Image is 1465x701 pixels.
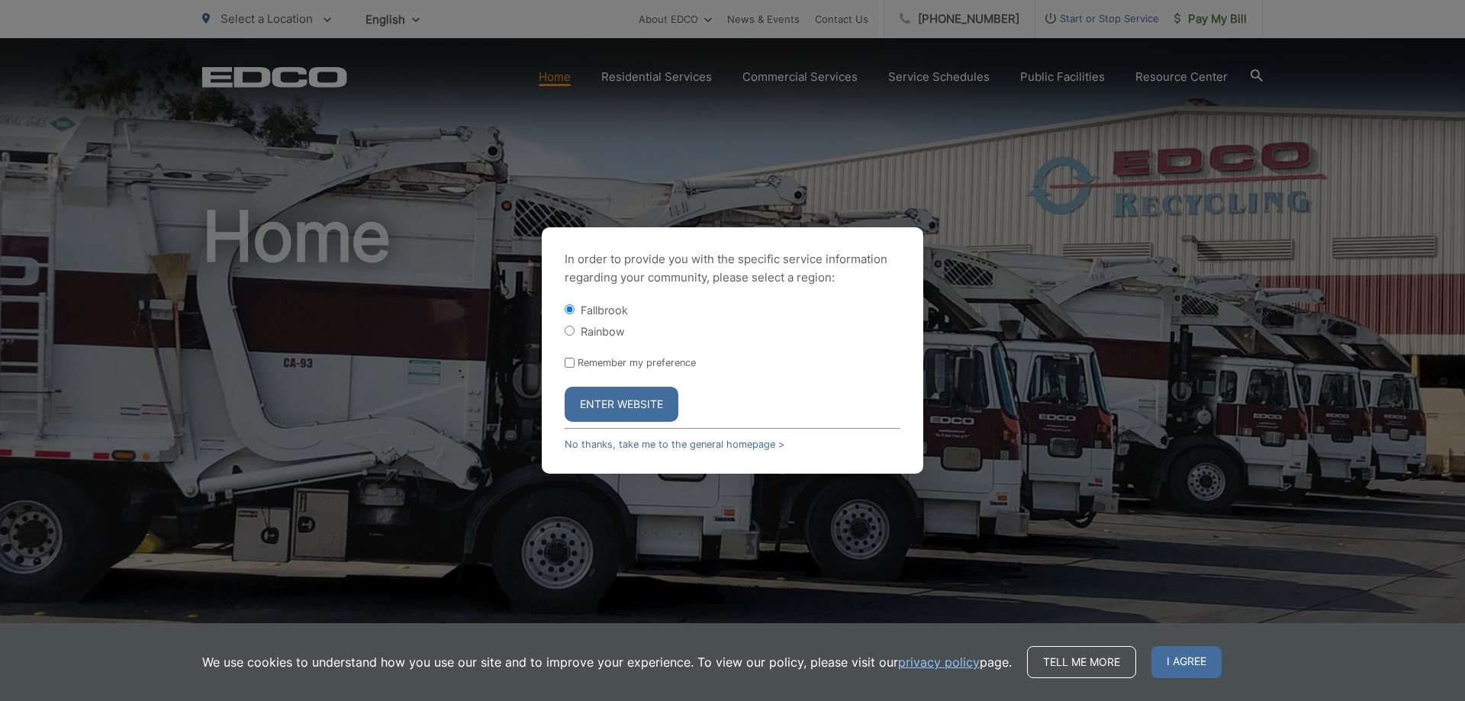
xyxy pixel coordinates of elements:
a: privacy policy [898,653,980,671]
a: No thanks, take me to the general homepage > [565,439,784,450]
label: Fallbrook [581,304,628,317]
p: In order to provide you with the specific service information regarding your community, please se... [565,250,900,287]
span: I agree [1151,646,1222,678]
p: We use cookies to understand how you use our site and to improve your experience. To view our pol... [202,653,1012,671]
label: Rainbow [581,325,625,338]
button: Enter Website [565,387,678,422]
a: Tell me more [1027,646,1136,678]
label: Remember my preference [578,357,696,368]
